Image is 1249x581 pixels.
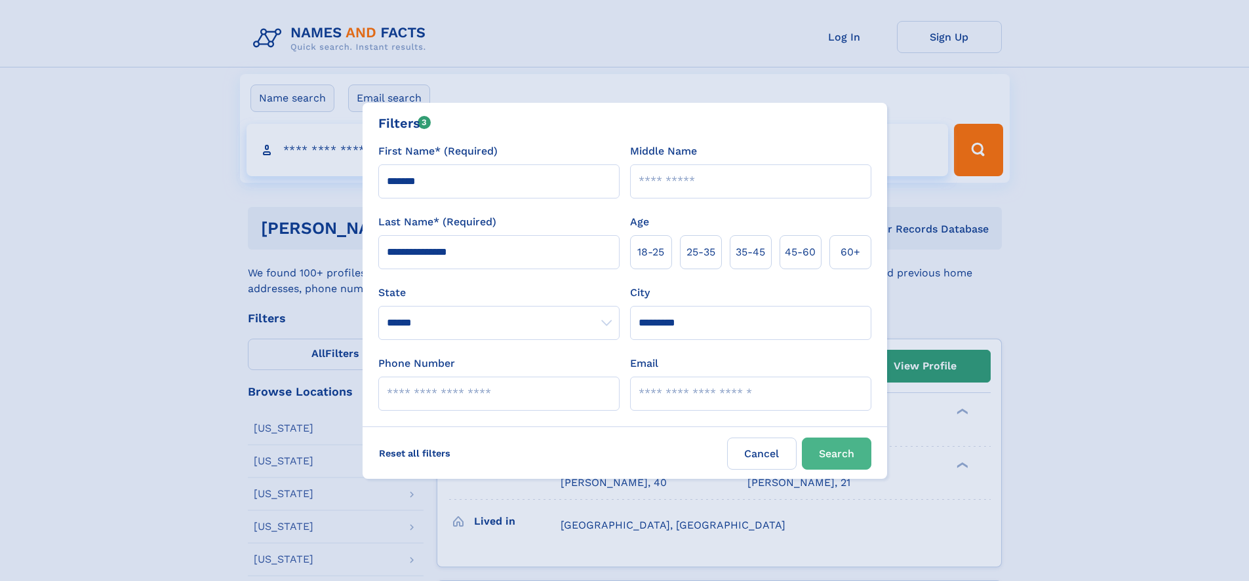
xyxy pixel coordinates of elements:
label: Phone Number [378,356,455,371]
label: City [630,285,650,301]
label: State [378,285,620,301]
span: 25‑35 [686,244,715,260]
label: First Name* (Required) [378,143,498,159]
span: 18‑25 [637,244,664,260]
label: Reset all filters [370,438,459,469]
span: 60+ [841,244,860,260]
div: Filters [378,113,431,133]
span: 45‑60 [785,244,816,260]
label: Email [630,356,658,371]
label: Middle Name [630,143,697,159]
span: 35‑45 [736,244,765,260]
button: Search [802,438,871,470]
label: Last Name* (Required) [378,214,496,230]
label: Cancel [727,438,797,470]
label: Age [630,214,649,230]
